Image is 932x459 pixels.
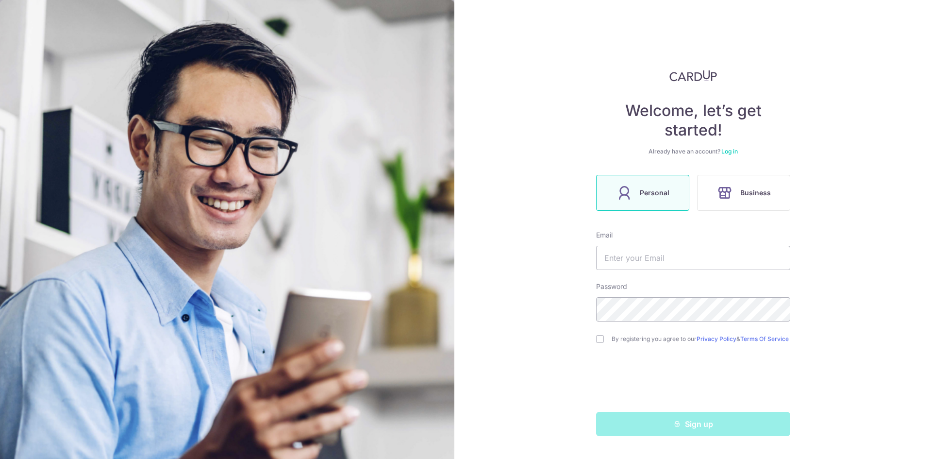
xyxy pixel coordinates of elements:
[669,70,717,82] img: CardUp Logo
[596,148,790,155] div: Already have an account?
[697,335,736,342] a: Privacy Policy
[596,246,790,270] input: Enter your Email
[619,362,767,400] iframe: reCAPTCHA
[740,187,771,199] span: Business
[596,230,613,240] label: Email
[596,282,627,291] label: Password
[596,101,790,140] h4: Welcome, let’s get started!
[740,335,789,342] a: Terms Of Service
[612,335,790,343] label: By registering you agree to our &
[592,175,693,211] a: Personal
[721,148,738,155] a: Log in
[640,187,669,199] span: Personal
[693,175,794,211] a: Business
